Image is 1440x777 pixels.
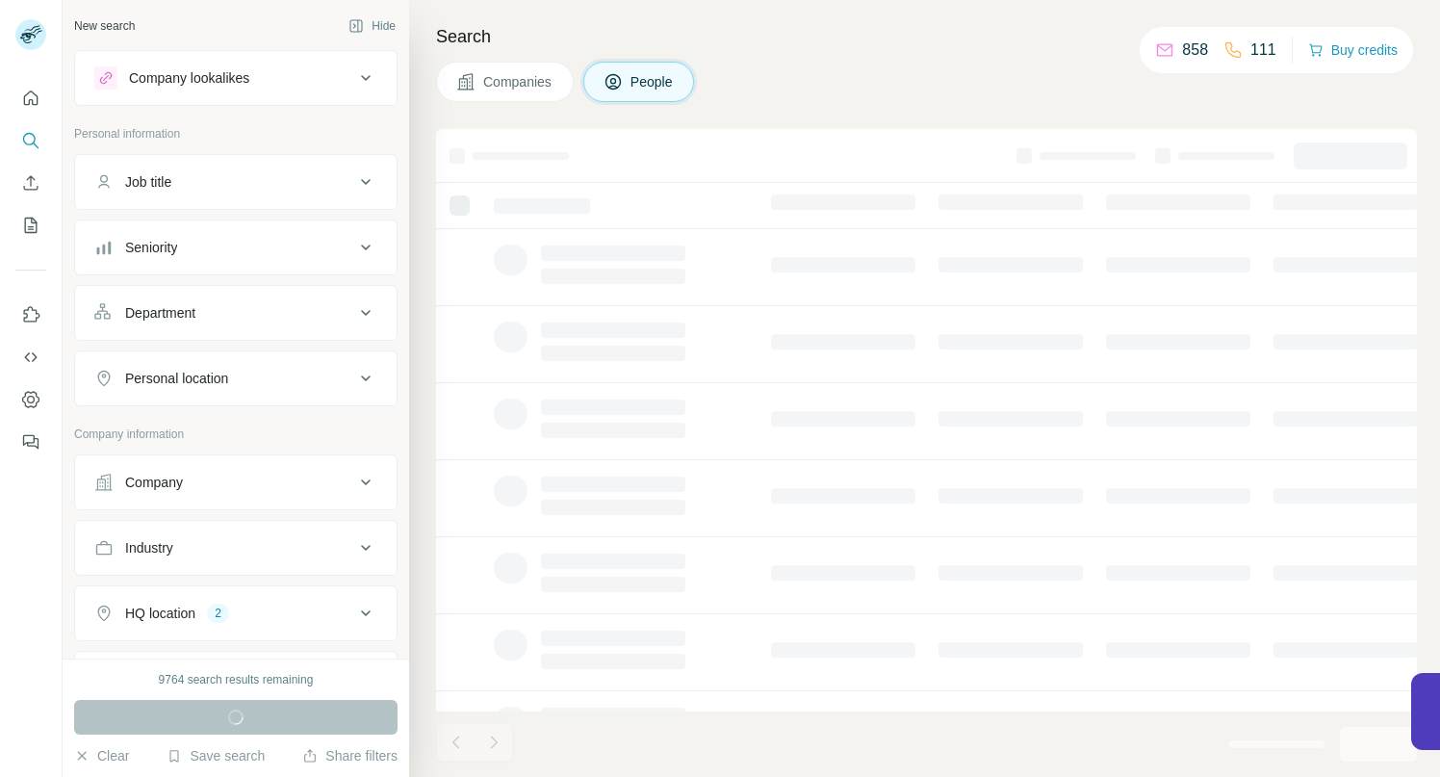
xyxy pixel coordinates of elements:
button: Feedback [15,425,46,459]
button: Hide [335,12,409,40]
div: Company [125,473,183,492]
p: 111 [1250,39,1276,62]
button: My lists [15,208,46,243]
div: 2 [207,605,229,622]
button: Company [75,459,397,505]
button: Share filters [302,746,398,765]
div: Company lookalikes [129,68,249,88]
button: Use Surfe API [15,340,46,375]
span: People [630,72,675,91]
button: Buy credits [1308,37,1398,64]
button: Dashboard [15,382,46,417]
button: Annual revenue ($) [75,656,397,702]
p: 858 [1182,39,1208,62]
button: Company lookalikes [75,55,397,101]
button: Search [15,123,46,158]
button: Department [75,290,397,336]
button: Save search [167,746,265,765]
p: Personal information [74,125,398,142]
button: Seniority [75,224,397,271]
div: 9764 search results remaining [159,671,314,688]
button: Quick start [15,81,46,116]
div: Department [125,303,195,323]
button: Industry [75,525,397,571]
div: Personal location [125,369,228,388]
button: Enrich CSV [15,166,46,200]
div: Industry [125,538,173,557]
div: Job title [125,172,171,192]
div: HQ location [125,604,195,623]
p: Company information [74,426,398,443]
button: HQ location2 [75,590,397,636]
h4: Search [436,23,1417,50]
button: Clear [74,746,129,765]
div: New search [74,17,135,35]
button: Job title [75,159,397,205]
button: Use Surfe on LinkedIn [15,298,46,332]
div: Seniority [125,238,177,257]
button: Personal location [75,355,397,401]
span: Companies [483,72,553,91]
